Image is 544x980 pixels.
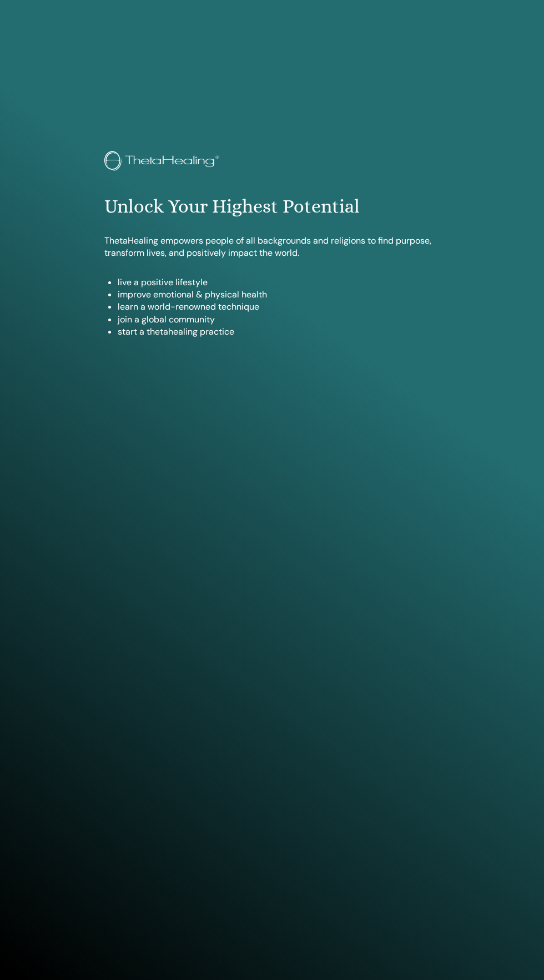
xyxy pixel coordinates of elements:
[118,326,439,338] li: start a thetahealing practice
[118,276,439,289] li: live a positive lifestyle
[104,235,439,260] p: ThetaHealing empowers people of all backgrounds and religions to find purpose, transform lives, a...
[118,289,439,301] li: improve emotional & physical health
[118,314,439,326] li: join a global community
[118,301,439,313] li: learn a world-renowned technique
[104,195,439,218] h1: Unlock Your Highest Potential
